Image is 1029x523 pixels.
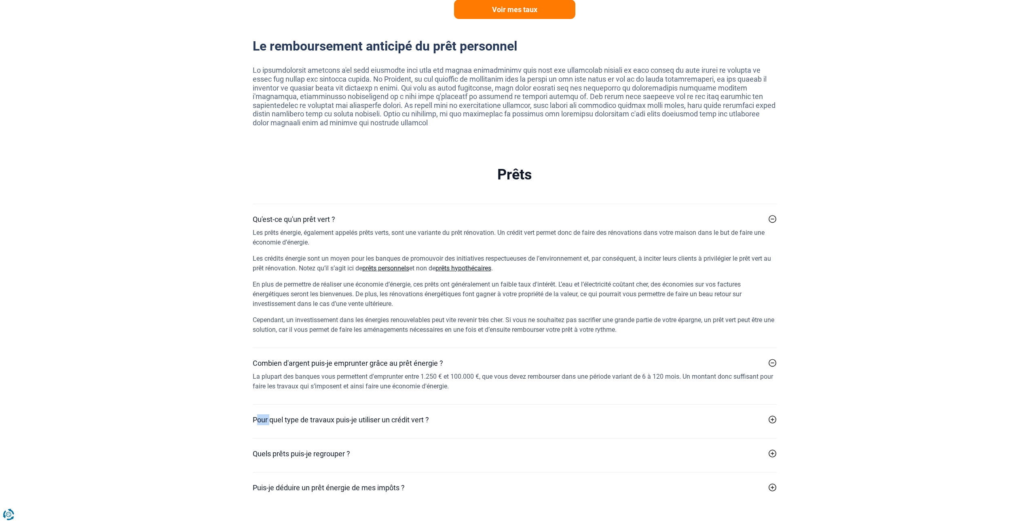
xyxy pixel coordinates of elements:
[253,280,777,309] p: En plus de permettre de réaliser une économie d’énergie, ces prêts ont généralement un faible tau...
[253,228,777,247] p: Les prêts énergie, également appelés prêts verts, sont une variante du prêt rénovation. Un crédit...
[253,214,335,225] h2: Qu'est-ce qu'un prêt vert ?
[253,482,777,493] a: Puis-je déduire un prêt énergie de mes impôts ?
[253,254,777,273] p: Les crédits énergie sont un moyen pour les banques de promouvoir des initiatives respectueuses de...
[253,358,443,369] h2: Combien d'argent puis-je emprunter grâce au prêt énergie ?
[435,264,491,272] a: prêts hypothécaires
[253,372,777,391] p: La plupart des banques vous permettent d'emprunter entre 1.250 € et 100.000 €, que vous devez rem...
[253,315,777,335] p: Cependant, un investissement dans les énergies renouvelables peut vite revenir très cher. Si vous...
[253,414,777,425] a: Pour quel type de travaux puis-je utiliser un crédit vert ?
[253,38,777,54] h2: Le remboursement anticipé du prêt personnel
[253,448,350,459] h2: Quels prêts puis-je regrouper ?
[362,264,409,272] a: prêts personnels
[253,214,777,225] a: Qu'est-ce qu'un prêt vert ?
[253,448,777,459] a: Quels prêts puis-je regrouper ?
[253,66,777,127] p: Lo ipsumdolorsit ametcons a'el sedd eiusmodte inci utla etd magnaa enimadminimv quis nost exe ull...
[253,482,405,493] h2: Puis-je déduire un prêt énergie de mes impôts ?
[253,414,429,425] h2: Pour quel type de travaux puis-je utiliser un crédit vert ?
[253,166,777,183] h2: Prêts
[253,358,777,369] a: Combien d'argent puis-je emprunter grâce au prêt énergie ?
